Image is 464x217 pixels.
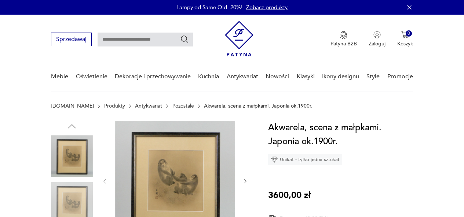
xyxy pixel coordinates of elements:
[204,103,313,109] p: Akwarela, scena z małpkami. Japonia ok.1900r.
[51,103,94,109] a: [DOMAIN_NAME]
[268,121,413,149] h1: Akwarela, scena z małpkami. Japonia ok.1900r.
[266,63,289,91] a: Nowości
[401,31,409,38] img: Ikona koszyka
[51,37,92,42] a: Sprzedawaj
[135,103,162,109] a: Antykwariat
[180,35,189,44] button: Szukaj
[51,63,68,91] a: Meble
[369,40,386,47] p: Zaloguj
[268,188,311,202] p: 3600,00 zł
[51,135,93,177] img: Zdjęcie produktu Akwarela, scena z małpkami. Japonia ok.1900r.
[115,63,191,91] a: Dekoracje i przechowywanie
[297,63,315,91] a: Klasyki
[406,30,412,37] div: 0
[76,63,107,91] a: Oświetlenie
[387,63,413,91] a: Promocje
[51,33,92,46] button: Sprzedawaj
[340,31,347,39] img: Ikona medalu
[330,31,357,47] button: Patyna B2B
[373,31,381,38] img: Ikonka użytkownika
[225,21,253,56] img: Patyna - sklep z meblami i dekoracjami vintage
[176,4,242,11] p: Lampy od Same Old -20%!
[322,63,359,91] a: Ikony designu
[330,31,357,47] a: Ikona medaluPatyna B2B
[271,156,278,163] img: Ikona diamentu
[227,63,258,91] a: Antykwariat
[172,103,194,109] a: Pozostałe
[369,31,386,47] button: Zaloguj
[246,4,288,11] a: Zobacz produkty
[397,31,413,47] button: 0Koszyk
[198,63,219,91] a: Kuchnia
[268,154,342,165] div: Unikat - tylko jedna sztuka!
[104,103,125,109] a: Produkty
[366,63,380,91] a: Style
[330,40,357,47] p: Patyna B2B
[397,40,413,47] p: Koszyk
